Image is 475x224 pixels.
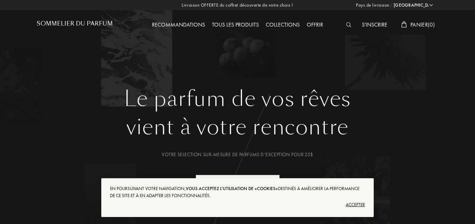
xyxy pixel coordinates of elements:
[42,86,433,111] h1: Le parfum de vos rêves
[356,2,392,9] span: Pays de livraison :
[358,21,391,30] div: S'inscrire
[196,175,280,198] div: Trouver mon parfum
[401,21,407,28] img: cart_white.svg
[148,21,209,28] a: Recommandations
[110,199,365,210] div: Accepter
[186,186,278,192] span: vous acceptez l'utilisation de «cookies»
[209,21,262,30] div: Tous les produits
[346,22,351,27] img: search_icn_white.svg
[262,21,303,28] a: Collections
[358,21,391,28] a: S'inscrire
[37,20,113,30] a: Sommelier du Parfum
[209,21,262,28] a: Tous les produits
[110,185,365,199] div: En poursuivant votre navigation, destinés à améliorer la performance de ce site et à en adapter l...
[303,21,327,28] a: Offrir
[42,111,433,143] div: vient à votre rencontre
[42,151,433,158] div: Votre selection sur-mesure de parfums d’exception pour 25$
[190,175,285,198] a: Trouver mon parfumanimation
[262,21,303,30] div: Collections
[37,20,113,27] h1: Sommelier du Parfum
[410,21,435,28] span: Panier ( 0 )
[148,21,209,30] div: Recommandations
[303,21,327,30] div: Offrir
